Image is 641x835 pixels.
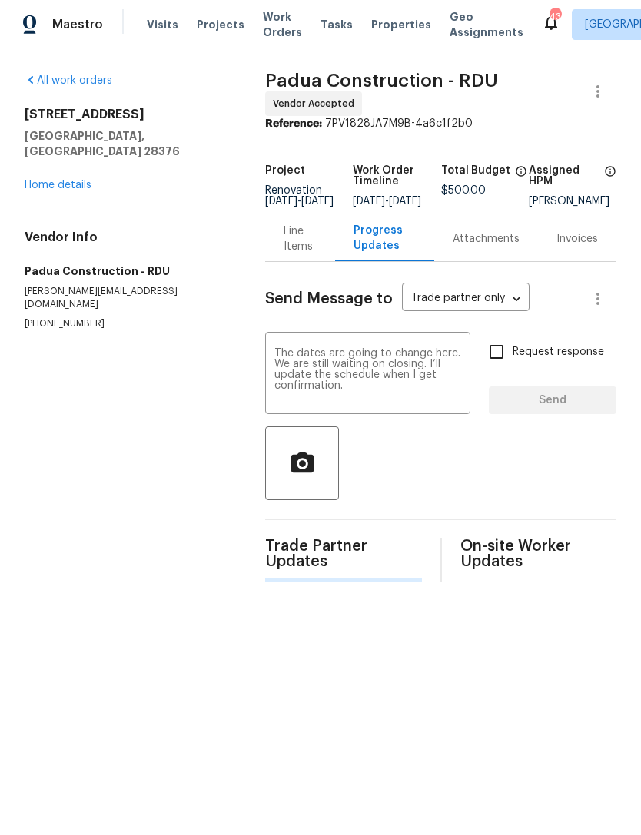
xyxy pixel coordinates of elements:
[529,165,599,187] h5: Assigned HPM
[265,185,334,207] span: Renovation
[25,107,228,122] h2: [STREET_ADDRESS]
[25,128,228,159] h5: [GEOGRAPHIC_DATA], [GEOGRAPHIC_DATA] 28376
[263,9,302,40] span: Work Orders
[274,348,461,402] textarea: The dates are going to change here. We are still waiting on closing. I’ll update the schedule whe...
[371,17,431,32] span: Properties
[353,196,385,207] span: [DATE]
[389,196,421,207] span: [DATE]
[441,185,486,196] span: $500.00
[52,17,103,32] span: Maestro
[320,19,353,30] span: Tasks
[513,344,604,360] span: Request response
[25,180,91,191] a: Home details
[265,538,421,569] span: Trade Partner Updates
[25,285,228,311] p: [PERSON_NAME][EMAIL_ADDRESS][DOMAIN_NAME]
[265,116,616,131] div: 7PV1828JA7M9B-4a6c1f2b0
[265,196,334,207] span: -
[353,165,440,187] h5: Work Order Timeline
[529,196,616,207] div: [PERSON_NAME]
[265,165,305,176] h5: Project
[556,231,598,247] div: Invoices
[147,17,178,32] span: Visits
[604,165,616,196] span: The hpm assigned to this work order.
[25,263,228,279] h5: Padua Construction - RDU
[515,165,527,185] span: The total cost of line items that have been proposed by Opendoor. This sum includes line items th...
[453,231,520,247] div: Attachments
[441,165,510,176] h5: Total Budget
[265,291,393,306] span: Send Message to
[353,196,421,207] span: -
[265,196,297,207] span: [DATE]
[273,96,360,111] span: Vendor Accepted
[197,17,244,32] span: Projects
[301,196,334,207] span: [DATE]
[460,538,616,569] span: On-site Worker Updates
[25,230,228,245] h4: Vendor Info
[402,287,530,312] div: Trade partner only
[354,223,416,253] div: Progress Updates
[265,71,498,90] span: Padua Construction - RDU
[284,224,317,254] div: Line Items
[550,9,560,25] div: 43
[265,118,322,129] b: Reference:
[450,9,523,40] span: Geo Assignments
[25,317,228,330] p: [PHONE_NUMBER]
[25,75,112,86] a: All work orders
